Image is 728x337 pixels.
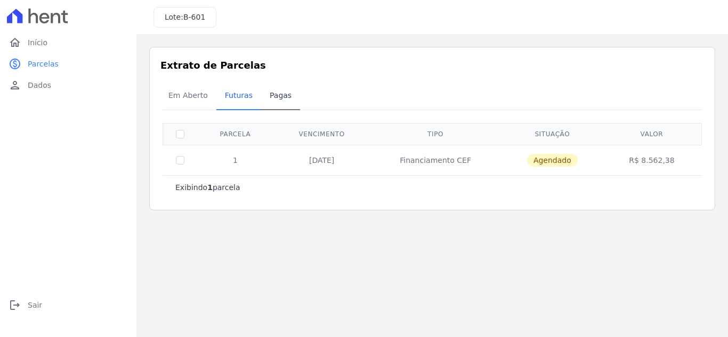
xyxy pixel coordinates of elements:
[4,75,132,96] a: personDados
[273,145,370,175] td: [DATE]
[28,300,42,310] span: Sair
[263,85,298,106] span: Pagas
[207,183,213,192] b: 1
[216,83,261,110] a: Futuras
[162,85,214,106] span: Em Aberto
[9,57,21,70] i: paid
[501,123,604,145] th: Situação
[28,80,51,91] span: Dados
[261,83,300,110] a: Pagas
[197,123,273,145] th: Parcela
[273,123,370,145] th: Vencimento
[604,123,700,145] th: Valor
[28,59,59,69] span: Parcelas
[4,294,132,316] a: logoutSair
[175,182,240,193] p: Exibindo parcela
[219,85,259,106] span: Futuras
[160,58,704,72] h3: Extrato de Parcelas
[160,83,216,110] a: Em Aberto
[370,123,500,145] th: Tipo
[183,13,205,21] span: B-601
[9,36,21,49] i: home
[9,299,21,311] i: logout
[4,32,132,53] a: homeInício
[4,53,132,75] a: paidParcelas
[165,12,205,23] h3: Lote:
[28,37,47,48] span: Início
[370,145,500,175] td: Financiamento CEF
[9,79,21,92] i: person
[197,145,273,175] td: 1
[527,154,578,167] span: Agendado
[604,145,700,175] td: R$ 8.562,38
